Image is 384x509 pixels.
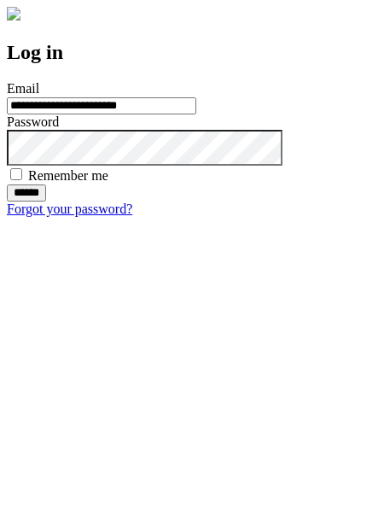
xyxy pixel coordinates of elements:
[7,202,132,216] a: Forgot your password?
[7,114,59,129] label: Password
[7,7,20,20] img: logo-4e3dc11c47720685a147b03b5a06dd966a58ff35d612b21f08c02c0306f2b779.png
[7,81,39,96] label: Email
[28,168,108,183] label: Remember me
[7,41,377,64] h2: Log in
